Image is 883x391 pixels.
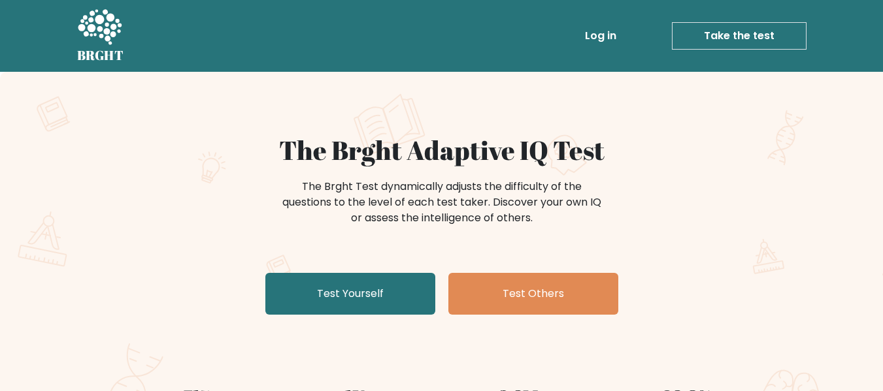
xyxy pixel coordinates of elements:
[77,48,124,63] h5: BRGHT
[77,5,124,67] a: BRGHT
[265,273,435,315] a: Test Yourself
[448,273,618,315] a: Test Others
[580,23,622,49] a: Log in
[278,179,605,226] div: The Brght Test dynamically adjusts the difficulty of the questions to the level of each test take...
[123,134,761,166] h1: The Brght Adaptive IQ Test
[672,22,807,50] a: Take the test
